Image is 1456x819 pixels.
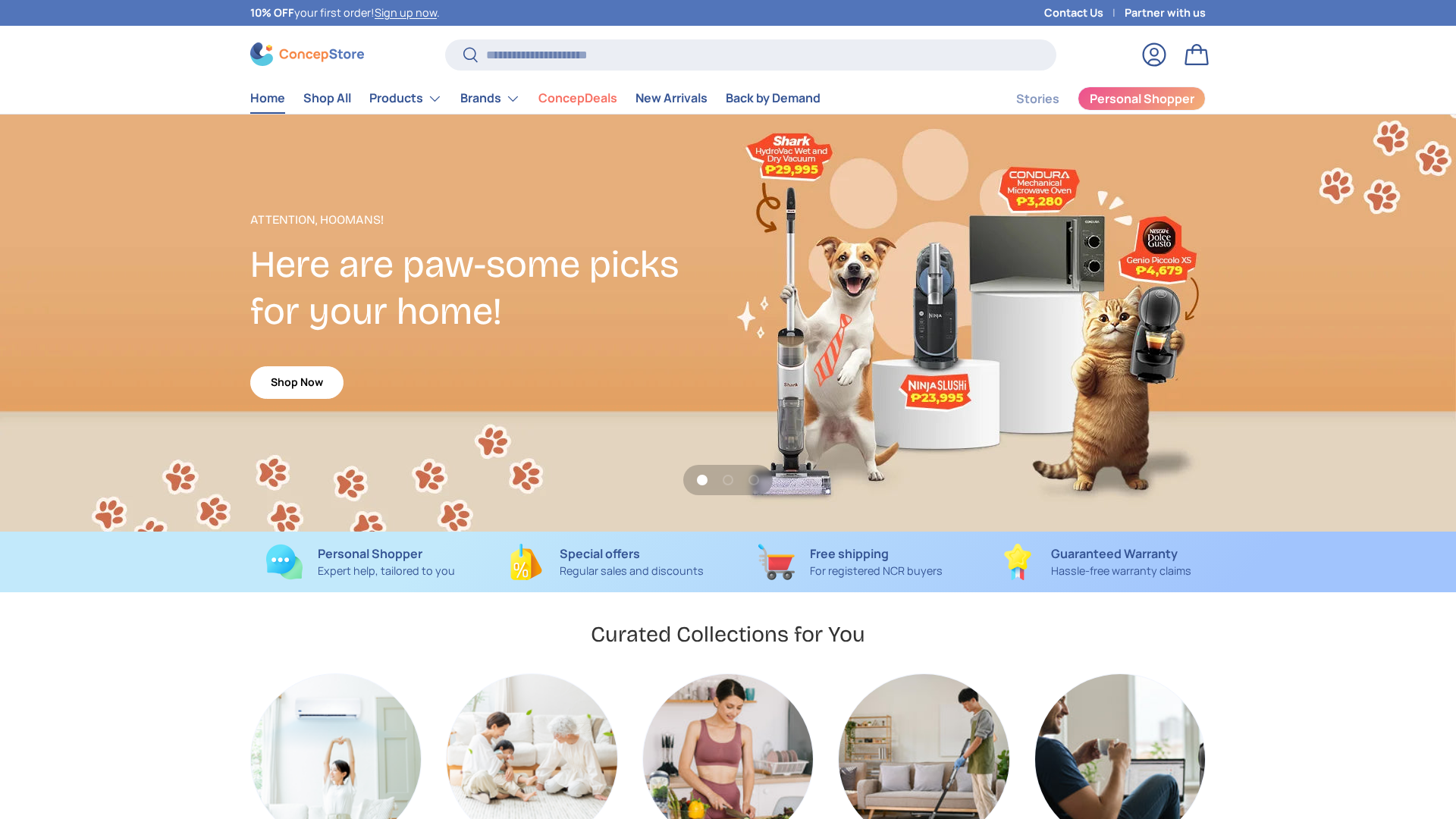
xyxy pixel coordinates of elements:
a: Contact Us [1044,5,1125,21]
a: Products [369,83,442,114]
a: Shop Now [250,366,344,399]
strong: Personal Shopper [318,545,422,562]
strong: Special offers [560,545,640,562]
h2: Here are paw-some picks for your home! [250,241,728,335]
a: Back by Demand [726,83,821,113]
img: ConcepStore [250,42,364,66]
a: New Arrivals [635,83,708,113]
a: Stories [1016,84,1059,114]
a: Guaranteed Warranty Hassle-free warranty claims [985,544,1206,580]
a: Special offers Regular sales and discounts [495,544,716,580]
a: Personal Shopper [1078,86,1206,111]
span: Personal Shopper [1090,93,1194,105]
p: For registered NCR buyers [810,563,943,579]
a: Shop All [303,83,351,113]
a: Personal Shopper Expert help, tailored to you [250,544,471,580]
a: Sign up now [375,5,437,20]
a: Brands [460,83,520,114]
p: Hassle-free warranty claims [1051,563,1191,579]
p: your first order! . [250,5,440,21]
summary: Products [360,83,451,114]
a: Free shipping For registered NCR buyers [740,544,961,580]
strong: Free shipping [810,545,889,562]
a: Partner with us [1125,5,1206,21]
p: Attention, Hoomans! [250,211,728,229]
a: ConcepDeals [538,83,617,113]
h2: Curated Collections for You [591,620,865,648]
summary: Brands [451,83,529,114]
nav: Primary [250,83,821,114]
a: Home [250,83,285,113]
nav: Secondary [980,83,1206,114]
p: Expert help, tailored to you [318,563,455,579]
strong: Guaranteed Warranty [1051,545,1178,562]
p: Regular sales and discounts [560,563,704,579]
strong: 10% OFF [250,5,294,20]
